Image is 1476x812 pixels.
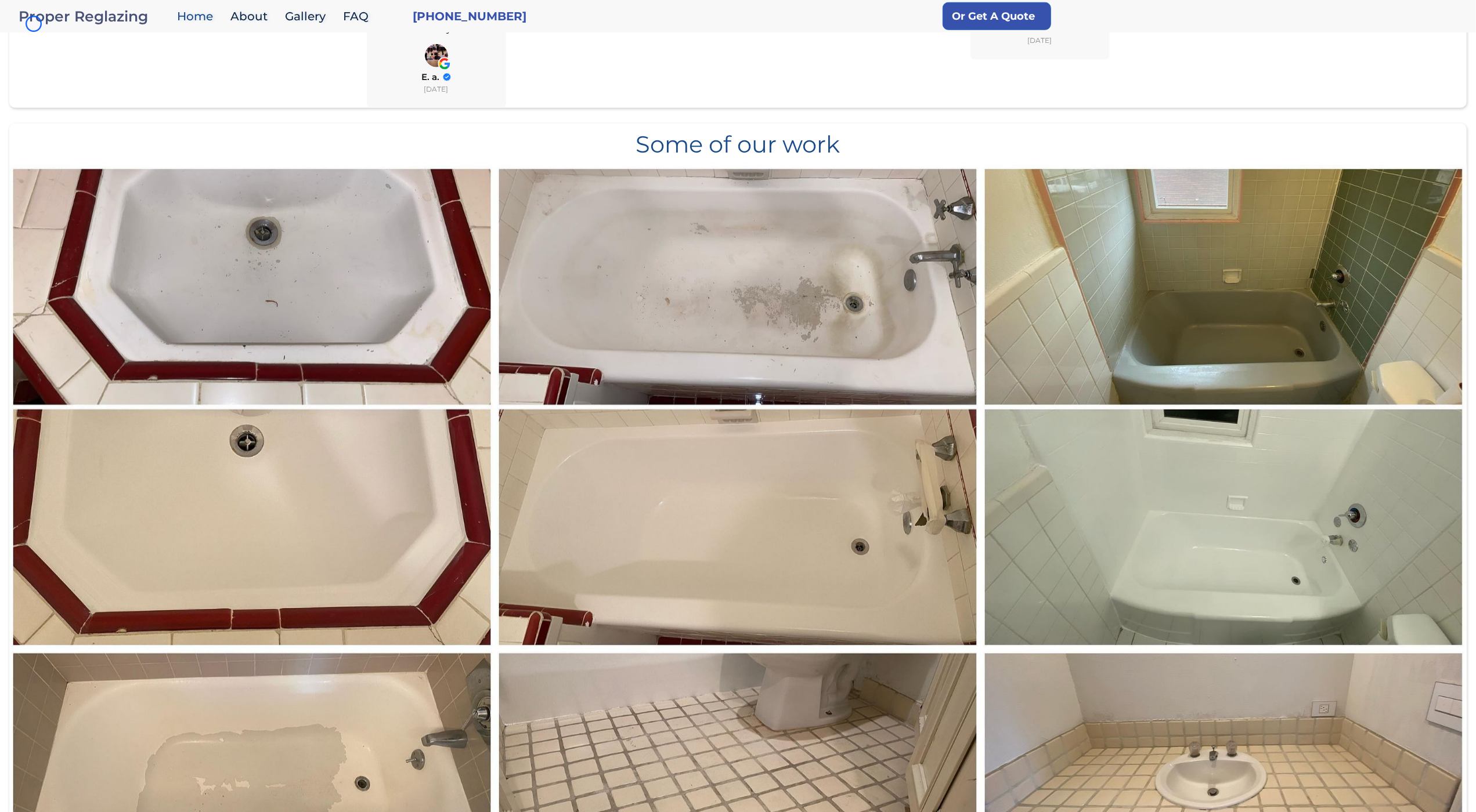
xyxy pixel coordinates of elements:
[1028,36,1052,45] div: [DATE]
[943,2,1051,30] a: Or Get A Quote
[9,165,495,650] a: #gallery...
[424,85,449,94] div: [DATE]
[225,4,279,29] a: About
[279,4,337,29] a: Gallery
[337,4,380,29] a: FAQ
[425,44,448,67] img: E. a.
[422,72,440,82] span: E. a.
[495,165,981,650] a: #gallery...
[425,44,448,67] a: View on Google
[19,8,171,24] div: Proper Reglazing
[9,165,496,650] img: #gallery...
[422,72,451,82] a: Review by E. a.
[9,124,1467,156] div: Some of our work
[495,165,981,650] img: #gallery...
[171,4,225,29] a: Home
[980,165,1467,650] img: ...
[413,8,526,24] a: [PHONE_NUMBER]
[981,165,1467,650] a: ...
[443,73,451,81] div: Verified Customer
[19,8,171,24] a: home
